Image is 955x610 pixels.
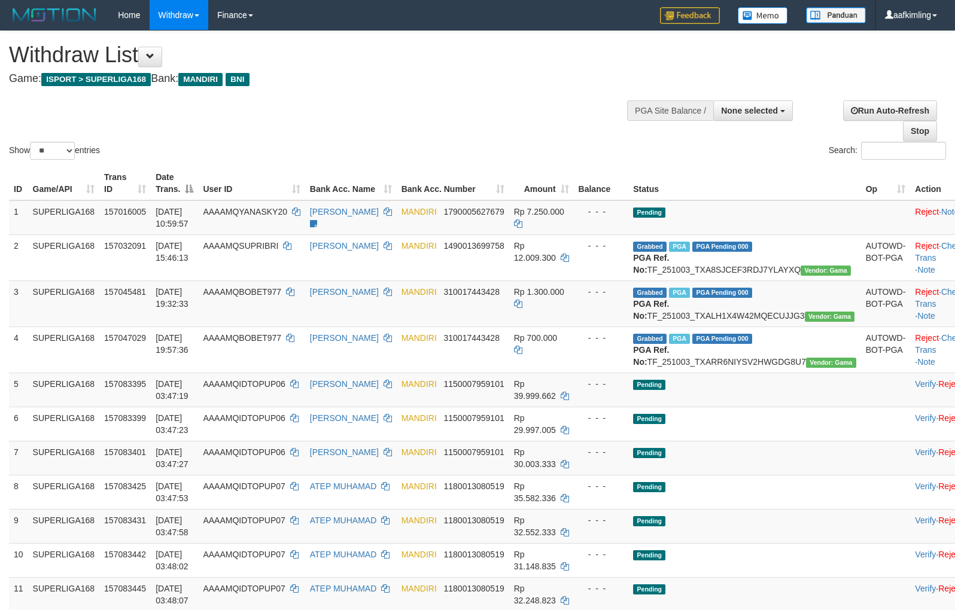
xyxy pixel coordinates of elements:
span: Rp 39.999.662 [514,379,556,401]
span: Copy 1180013080519 to clipboard [443,550,504,559]
td: SUPERLIGA168 [28,509,100,543]
span: Vendor URL: https://trx31.1velocity.biz [806,358,856,368]
span: AAAAMQIDTOPUP07 [203,550,285,559]
a: Verify [915,413,936,423]
h1: Withdraw List [9,43,625,67]
td: 10 [9,543,28,577]
a: Verify [915,447,936,457]
div: - - - [579,582,624,594]
span: 157083425 [104,481,146,491]
span: MANDIRI [402,379,437,389]
a: ATEP MUHAMAD [310,584,377,593]
a: Reject [915,287,939,297]
a: Verify [915,516,936,525]
img: Button%20Memo.svg [738,7,788,24]
a: Verify [915,379,936,389]
a: ATEP MUHAMAD [310,481,377,491]
span: AAAAMQSUPRIBRI [203,241,278,251]
span: 157083445 [104,584,146,593]
a: Reject [915,333,939,343]
div: PGA Site Balance / [627,100,713,121]
span: Copy 1180013080519 to clipboard [443,516,504,525]
a: Reject [915,241,939,251]
td: SUPERLIGA168 [28,200,100,235]
span: BNI [226,73,249,86]
span: Copy 1180013080519 to clipboard [443,584,504,593]
b: PGA Ref. No: [633,253,669,274]
a: [PERSON_NAME] [310,241,379,251]
a: Note [917,357,935,367]
td: 8 [9,475,28,509]
label: Show entries [9,142,100,160]
a: Reject [915,207,939,216]
td: SUPERLIGA168 [28,475,100,509]
a: Verify [915,584,936,593]
span: [DATE] 03:47:58 [156,516,188,537]
a: [PERSON_NAME] [310,379,379,389]
a: Note [917,265,935,274]
span: Copy 1490013699758 to clipboard [443,241,504,251]
span: Pending [633,482,665,492]
span: AAAAMQBOBET977 [203,287,281,297]
span: PGA Pending [692,334,752,344]
div: - - - [579,286,624,298]
td: 4 [9,327,28,373]
th: Bank Acc. Name: activate to sort column ascending [305,166,397,200]
span: Vendor URL: https://trx31.1velocity.biz [805,312,855,322]
span: MANDIRI [402,413,437,423]
span: Pending [633,516,665,526]
span: Marked by aafchoeunmanni [669,334,690,344]
img: Feedback.jpg [660,7,720,24]
td: SUPERLIGA168 [28,373,100,407]
td: 5 [9,373,28,407]
span: AAAAMQIDTOPUP07 [203,584,285,593]
span: [DATE] 03:47:19 [156,379,188,401]
div: - - - [579,240,624,252]
span: 157016005 [104,207,146,216]
span: PGA Pending [692,242,752,252]
span: AAAAMQIDTOPUP06 [203,447,285,457]
span: [DATE] 03:47:27 [156,447,188,469]
span: Copy 1150007959101 to clipboard [443,447,504,457]
td: SUPERLIGA168 [28,327,100,373]
span: MANDIRI [402,287,437,297]
a: ATEP MUHAMAD [310,516,377,525]
span: Rp 30.003.333 [514,447,556,469]
span: [DATE] 19:57:36 [156,333,188,355]
td: AUTOWD-BOT-PGA [861,327,911,373]
span: Rp 32.248.823 [514,584,556,605]
span: 157083395 [104,379,146,389]
span: Copy 310017443428 to clipboard [443,333,499,343]
span: MANDIRI [402,241,437,251]
span: ISPORT > SUPERLIGA168 [41,73,151,86]
span: Rp 12.009.300 [514,241,556,263]
div: - - - [579,206,624,218]
span: Vendor URL: https://trx31.1velocity.biz [801,266,851,276]
a: Stop [903,121,937,141]
a: [PERSON_NAME] [310,413,379,423]
td: SUPERLIGA168 [28,234,100,280]
span: Copy 1180013080519 to clipboard [443,481,504,491]
span: MANDIRI [402,333,437,343]
a: [PERSON_NAME] [310,447,379,457]
span: Pending [633,208,665,218]
img: MOTION_logo.png [9,6,100,24]
td: 7 [9,441,28,475]
span: Grabbed [633,242,667,252]
div: - - - [579,480,624,492]
a: Run Auto-Refresh [843,100,937,121]
label: Search: [829,142,946,160]
td: 6 [9,407,28,441]
a: [PERSON_NAME] [310,287,379,297]
span: 157045481 [104,287,146,297]
img: panduan.png [806,7,866,23]
div: - - - [579,514,624,526]
span: [DATE] 10:59:57 [156,207,188,228]
span: AAAAMQBOBET977 [203,333,281,343]
b: PGA Ref. No: [633,345,669,367]
span: Pending [633,414,665,424]
td: 3 [9,280,28,327]
span: MANDIRI [178,73,223,86]
span: Pending [633,380,665,390]
span: [DATE] 03:48:02 [156,550,188,571]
